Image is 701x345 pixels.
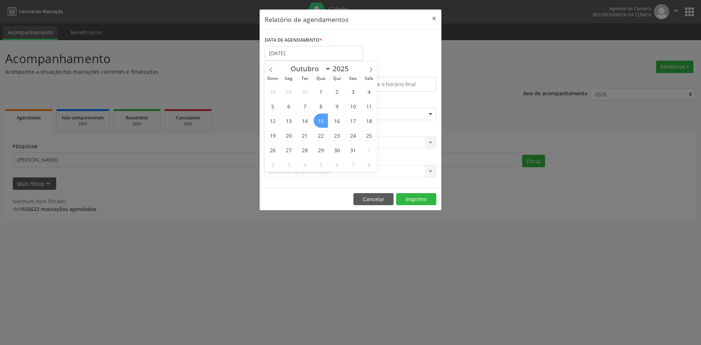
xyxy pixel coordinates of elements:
[330,99,344,113] span: Outubro 9, 2025
[362,128,376,142] span: Outubro 25, 2025
[265,128,280,142] span: Outubro 19, 2025
[346,114,360,128] span: Outubro 17, 2025
[330,84,344,99] span: Outubro 2, 2025
[265,99,280,113] span: Outubro 5, 2025
[281,114,296,128] span: Outubro 13, 2025
[313,76,329,81] span: Qua
[362,99,376,113] span: Outubro 11, 2025
[281,143,296,157] span: Outubro 27, 2025
[287,64,331,74] select: Month
[314,128,328,142] span: Outubro 22, 2025
[298,157,312,172] span: Novembro 4, 2025
[330,157,344,172] span: Novembro 6, 2025
[265,157,280,172] span: Novembro 2, 2025
[298,99,312,113] span: Outubro 7, 2025
[353,193,394,206] button: Cancelar
[346,99,360,113] span: Outubro 10, 2025
[281,84,296,99] span: Setembro 29, 2025
[330,114,344,128] span: Outubro 16, 2025
[362,143,376,157] span: Novembro 1, 2025
[314,157,328,172] span: Novembro 5, 2025
[330,128,344,142] span: Outubro 23, 2025
[314,143,328,157] span: Outubro 29, 2025
[265,114,280,128] span: Outubro 12, 2025
[297,76,313,81] span: Ter
[362,84,376,99] span: Outubro 4, 2025
[298,128,312,142] span: Outubro 21, 2025
[396,193,436,206] button: Imprimir
[298,84,312,99] span: Setembro 30, 2025
[314,84,328,99] span: Outubro 1, 2025
[265,46,363,61] input: Selecione uma data ou intervalo
[265,143,280,157] span: Outubro 26, 2025
[331,64,355,73] input: Year
[362,114,376,128] span: Outubro 18, 2025
[281,99,296,113] span: Outubro 6, 2025
[265,84,280,99] span: Setembro 28, 2025
[345,76,361,81] span: Sex
[314,99,328,113] span: Outubro 8, 2025
[298,143,312,157] span: Outubro 28, 2025
[314,114,328,128] span: Outubro 15, 2025
[281,128,296,142] span: Outubro 20, 2025
[352,77,436,92] input: Selecione o horário final
[346,143,360,157] span: Outubro 31, 2025
[298,114,312,128] span: Outubro 14, 2025
[346,157,360,172] span: Novembro 7, 2025
[329,76,345,81] span: Qui
[362,157,376,172] span: Novembro 8, 2025
[346,84,360,99] span: Outubro 3, 2025
[265,35,322,46] label: DATA DE AGENDAMENTO
[361,76,377,81] span: Sáb
[330,143,344,157] span: Outubro 30, 2025
[265,15,348,24] h5: Relatório de agendamentos
[265,76,281,81] span: Dom
[346,128,360,142] span: Outubro 24, 2025
[352,66,436,77] label: ATÉ
[281,157,296,172] span: Novembro 3, 2025
[281,76,297,81] span: Seg
[427,9,441,27] button: Close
